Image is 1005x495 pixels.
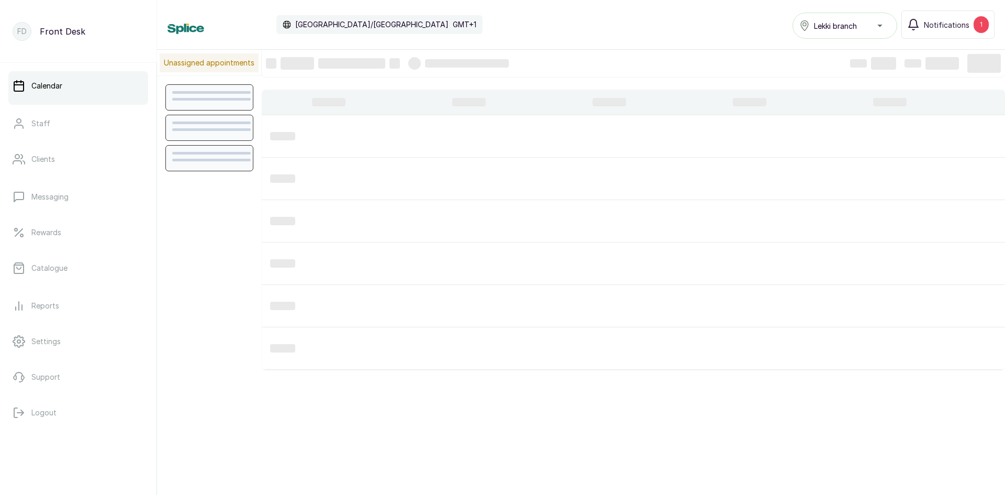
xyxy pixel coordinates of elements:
a: Rewards [8,218,148,247]
p: Unassigned appointments [160,53,259,72]
p: Rewards [31,227,61,238]
button: Lekki branch [792,13,897,39]
p: Clients [31,154,55,164]
button: Notifications1 [901,10,995,39]
p: Settings [31,336,61,347]
a: Staff [8,109,148,138]
p: Support [31,372,60,382]
a: Catalogue [8,254,148,283]
a: Reports [8,291,148,321]
a: Messaging [8,182,148,212]
p: [GEOGRAPHIC_DATA]/[GEOGRAPHIC_DATA] [295,19,449,30]
button: Logout [8,398,148,427]
a: Support [8,362,148,392]
a: Settings [8,327,148,356]
p: Messaging [31,192,69,202]
p: Logout [31,408,57,418]
a: Calendar [8,71,148,101]
span: Lekki branch [814,20,857,31]
p: GMT+1 [453,19,476,30]
a: Clients [8,145,148,174]
p: Catalogue [31,263,68,273]
p: Staff [31,118,50,129]
p: FD [17,26,27,37]
p: Front Desk [40,25,85,38]
span: Notifications [924,19,969,30]
p: Reports [31,301,59,311]
div: 1 [974,16,989,33]
p: Calendar [31,81,62,91]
